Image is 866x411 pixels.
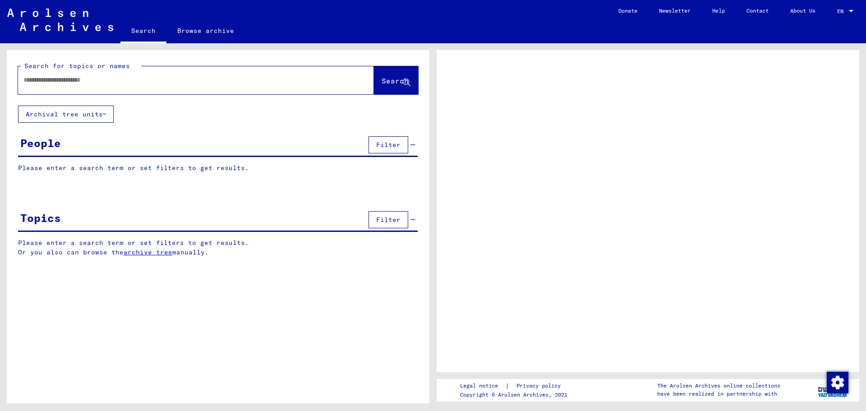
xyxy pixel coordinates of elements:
p: Please enter a search term or set filters to get results. [18,163,418,173]
button: Archival tree units [18,106,114,123]
p: Please enter a search term or set filters to get results. Or you also can browse the manually. [18,238,418,257]
a: Legal notice [460,381,505,391]
button: Filter [369,136,408,153]
button: Search [374,66,418,94]
img: yv_logo.png [816,379,850,401]
img: Change consent [827,372,848,393]
a: Browse archive [166,20,245,42]
p: The Arolsen Archives online collections [657,382,780,390]
span: Search [382,76,409,85]
mat-label: Search for topics or names [24,62,130,70]
img: Arolsen_neg.svg [7,9,113,31]
div: People [20,135,61,151]
a: Privacy policy [509,381,571,391]
span: EN [837,8,847,14]
div: Change consent [826,371,848,393]
a: Search [120,20,166,43]
div: Topics [20,210,61,226]
span: Filter [376,141,401,149]
p: have been realized in partnership with [657,390,780,398]
div: | [460,381,571,391]
p: Copyright © Arolsen Archives, 2021 [460,391,571,399]
button: Filter [369,211,408,228]
span: Filter [376,216,401,224]
a: archive tree [124,248,172,256]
